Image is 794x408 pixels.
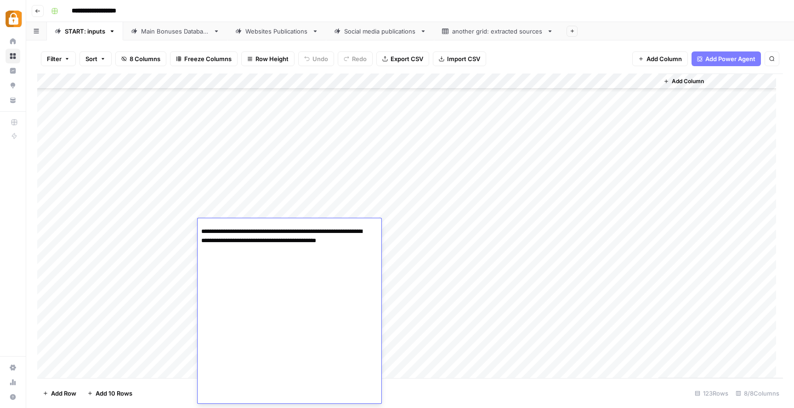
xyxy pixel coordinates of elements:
[433,51,486,66] button: Import CSV
[170,51,238,66] button: Freeze Columns
[691,386,732,401] div: 123 Rows
[6,7,20,30] button: Workspace: Adzz
[6,34,20,49] a: Home
[298,51,334,66] button: Undo
[245,27,308,36] div: Websites Publications
[130,54,160,63] span: 8 Columns
[338,51,373,66] button: Redo
[6,93,20,108] a: Your Data
[660,75,708,87] button: Add Column
[115,51,166,66] button: 8 Columns
[6,49,20,63] a: Browse
[79,51,112,66] button: Sort
[326,22,434,40] a: Social media publications
[255,54,289,63] span: Row Height
[352,54,367,63] span: Redo
[647,54,682,63] span: Add Column
[344,27,416,36] div: Social media publications
[47,22,123,40] a: START: inputs
[241,51,295,66] button: Row Height
[6,360,20,375] a: Settings
[47,54,62,63] span: Filter
[85,54,97,63] span: Sort
[123,22,227,40] a: Main Bonuses Database
[65,27,105,36] div: START: inputs
[51,389,76,398] span: Add Row
[312,54,328,63] span: Undo
[6,390,20,404] button: Help + Support
[141,27,210,36] div: Main Bonuses Database
[6,11,22,27] img: Adzz Logo
[184,54,232,63] span: Freeze Columns
[632,51,688,66] button: Add Column
[376,51,429,66] button: Export CSV
[6,375,20,390] a: Usage
[452,27,543,36] div: another grid: extracted sources
[447,54,480,63] span: Import CSV
[692,51,761,66] button: Add Power Agent
[705,54,755,63] span: Add Power Agent
[732,386,783,401] div: 8/8 Columns
[41,51,76,66] button: Filter
[434,22,561,40] a: another grid: extracted sources
[6,63,20,78] a: Insights
[82,386,138,401] button: Add 10 Rows
[227,22,326,40] a: Websites Publications
[96,389,132,398] span: Add 10 Rows
[37,386,82,401] button: Add Row
[391,54,423,63] span: Export CSV
[672,77,704,85] span: Add Column
[6,78,20,93] a: Opportunities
